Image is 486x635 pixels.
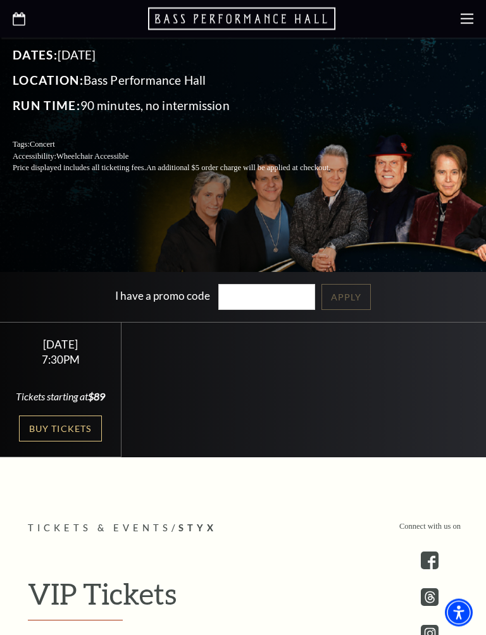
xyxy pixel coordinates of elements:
p: Price displayed includes all ticketing fees. [13,163,361,175]
a: threads.com - open in a new tab [421,589,439,607]
span: Wheelchair Accessible [56,152,128,161]
p: Bass Performance Hall [13,71,361,91]
span: Dates: [13,48,58,63]
span: Run Time: [13,99,80,113]
span: Tickets & Events [28,523,171,534]
h2: VIP Tickets [28,578,458,621]
span: Styx [178,523,217,534]
a: Open this option [13,13,25,26]
a: Open this option [148,6,338,32]
p: Connect with us on [399,521,461,533]
span: $89 [88,391,105,403]
p: / [28,521,458,537]
label: I have a promo code [115,290,210,303]
div: 7:30PM [15,355,106,366]
span: Location: [13,73,84,88]
div: Tickets starting at [15,390,106,404]
a: facebook - open in a new tab [421,552,439,570]
p: 90 minutes, no intermission [13,96,361,116]
p: Tags: [13,139,361,151]
span: Concert [30,140,55,149]
a: Buy Tickets [19,416,101,442]
span: An additional $5 order charge will be applied at checkout. [146,164,330,173]
div: [DATE] [15,338,106,352]
p: Accessibility: [13,151,361,163]
div: Accessibility Menu [445,599,473,627]
p: [DATE] [13,46,361,66]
